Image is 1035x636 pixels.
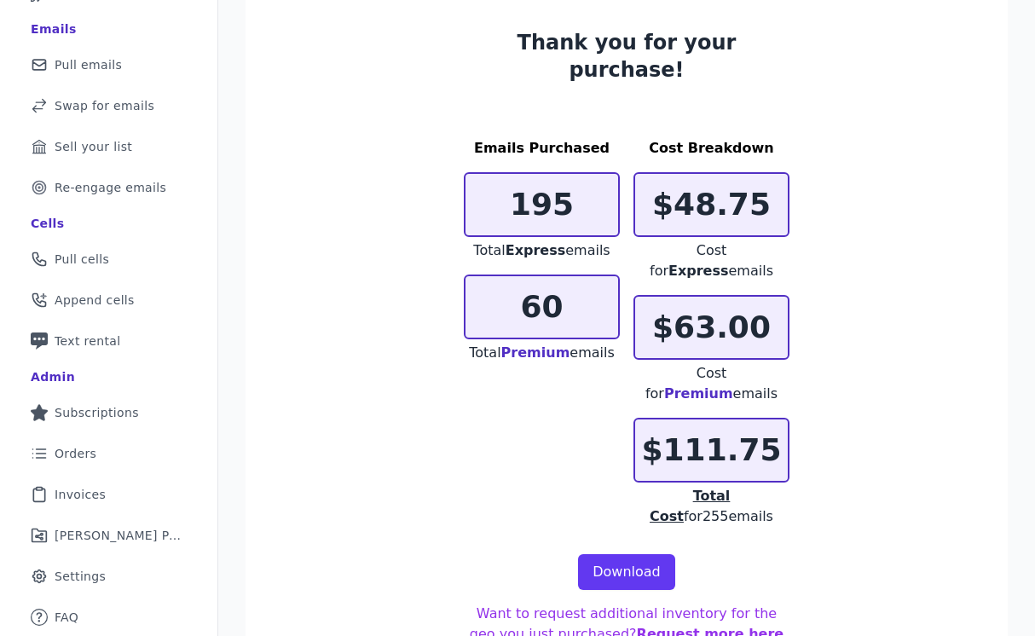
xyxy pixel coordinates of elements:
[633,138,789,159] h3: Cost Breakdown
[55,251,109,268] span: Pull cells
[650,242,773,279] span: Cost for emails
[506,242,566,258] span: Express
[464,138,620,159] h3: Emails Purchased
[635,310,788,344] p: $63.00
[55,609,78,626] span: FAQ
[668,263,729,279] span: Express
[14,87,204,124] a: Swap for emails
[14,598,204,636] a: FAQ
[650,488,773,524] span: for 255 emails
[473,242,610,258] span: Total emails
[664,385,733,402] span: Premium
[14,281,204,319] a: Append cells
[578,554,675,590] a: Download
[635,188,788,222] p: $48.75
[31,368,75,385] div: Admin
[31,215,64,232] div: Cells
[465,290,618,324] p: 60
[55,332,121,350] span: Text rental
[645,365,778,402] span: Cost for emails
[55,445,96,462] span: Orders
[55,568,106,585] span: Settings
[14,394,204,431] a: Subscriptions
[14,517,204,554] a: [PERSON_NAME] Performance
[635,433,788,467] p: $111.75
[55,486,106,503] span: Invoices
[14,46,204,84] a: Pull emails
[55,179,166,196] span: Re-engage emails
[55,404,139,421] span: Subscriptions
[464,29,789,84] h3: Thank you for your purchase!
[55,56,122,73] span: Pull emails
[14,476,204,513] a: Invoices
[14,322,204,360] a: Text rental
[14,169,204,206] a: Re-engage emails
[55,97,154,114] span: Swap for emails
[465,188,618,222] p: 195
[14,128,204,165] a: Sell your list
[501,344,570,361] span: Premium
[55,527,183,544] span: [PERSON_NAME] Performance
[55,292,135,309] span: Append cells
[14,558,204,595] a: Settings
[14,435,204,472] a: Orders
[55,138,132,155] span: Sell your list
[14,240,204,278] a: Pull cells
[31,20,77,38] div: Emails
[469,344,615,361] span: Total emails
